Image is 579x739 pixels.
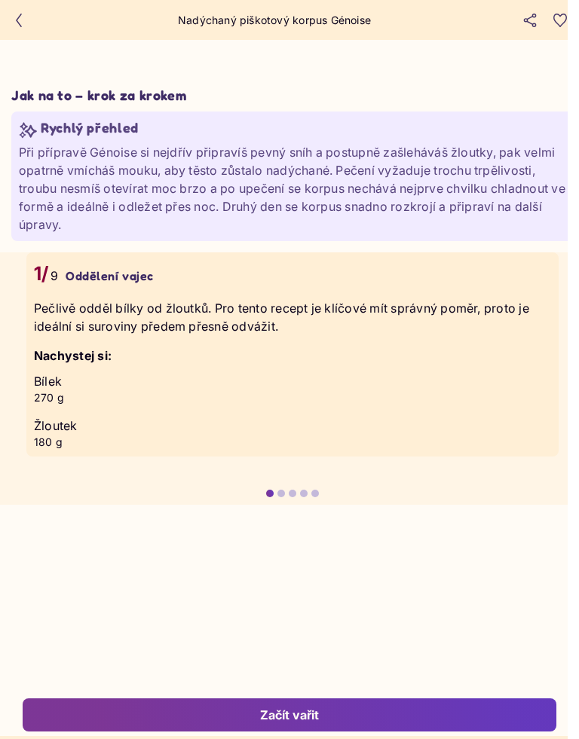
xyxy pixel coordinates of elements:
button: Začít vařit [23,698,556,731]
p: 270 g [34,390,551,405]
p: Oddělení vajec [66,268,154,283]
p: Bílek [34,372,551,390]
p: Pečlivě odděl bílky od žloutků. Pro tento recept je klíčové mít správný poměr, proto je ideální s... [34,299,551,335]
div: Začít vařit [39,707,540,723]
p: 9 [51,267,58,285]
h3: Nachystej si: [34,347,551,365]
p: 1/ [34,260,49,289]
h3: Jak na to – krok za krokem [11,87,574,104]
p: Při přípravě Génoise si nejdřív připravíš pevný sníh a postupně zašleháváš žloutky, pak velmi opa... [19,143,566,234]
p: Žloutek [34,417,551,435]
h4: Rychlý přehled [41,119,139,136]
p: 180 g [34,435,551,450]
